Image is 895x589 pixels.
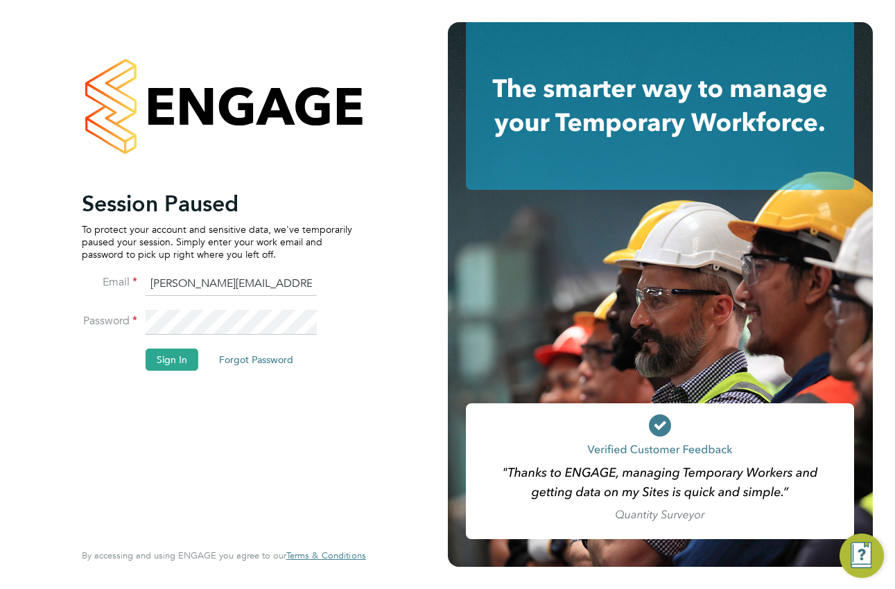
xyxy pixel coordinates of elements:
h2: Session Paused [82,190,352,218]
label: Email [82,275,137,290]
span: By accessing and using ENGAGE you agree to our [82,550,366,561]
button: Forgot Password [208,349,304,371]
button: Engage Resource Center [840,534,884,578]
input: Enter your work email... [146,272,317,297]
a: Terms & Conditions [286,550,366,561]
label: Password [82,314,137,328]
button: Sign In [146,349,198,371]
p: To protect your account and sensitive data, we've temporarily paused your session. Simply enter y... [82,223,352,261]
